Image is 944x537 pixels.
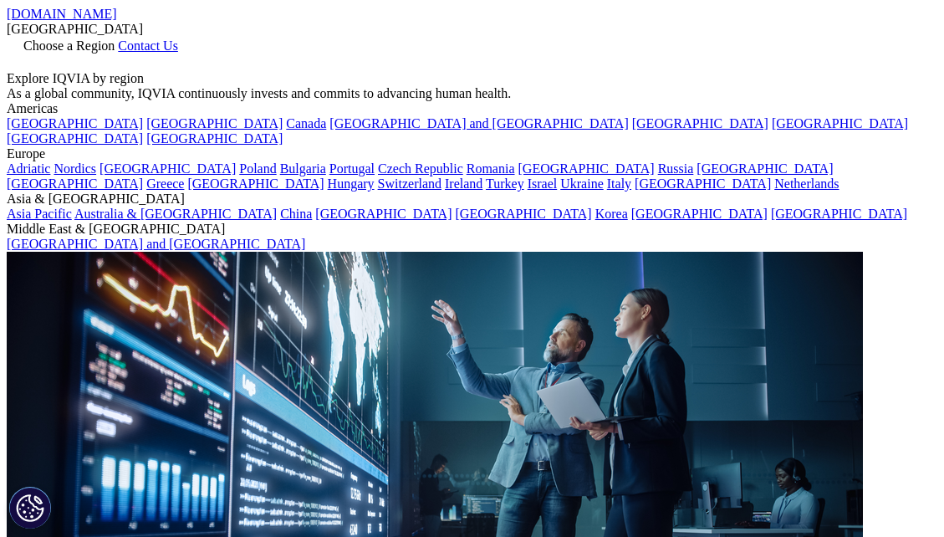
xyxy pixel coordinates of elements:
[315,207,452,221] a: [GEOGRAPHIC_DATA]
[187,176,324,191] a: [GEOGRAPHIC_DATA]
[7,222,937,237] div: Middle East & [GEOGRAPHIC_DATA]
[378,176,441,191] a: Switzerland
[7,101,937,116] div: Americas
[329,116,628,130] a: [GEOGRAPHIC_DATA] and [GEOGRAPHIC_DATA]
[445,176,482,191] a: Ireland
[560,176,604,191] a: Ukraine
[632,116,768,130] a: [GEOGRAPHIC_DATA]
[607,176,631,191] a: Italy
[118,38,178,53] a: Contact Us
[7,116,143,130] a: [GEOGRAPHIC_DATA]
[328,176,375,191] a: Hungary
[74,207,277,221] a: Australia & [GEOGRAPHIC_DATA]
[100,161,236,176] a: [GEOGRAPHIC_DATA]
[54,161,96,176] a: Nordics
[7,7,117,21] a: [DOMAIN_NAME]
[7,22,937,37] div: [GEOGRAPHIC_DATA]
[9,487,51,529] button: Cookie 設定
[772,116,908,130] a: [GEOGRAPHIC_DATA]
[7,86,937,101] div: As a global community, IQVIA continuously invests and commits to advancing human health.
[7,237,305,251] a: [GEOGRAPHIC_DATA] and [GEOGRAPHIC_DATA]
[23,38,115,53] span: Choose a Region
[774,176,839,191] a: Netherlands
[329,161,375,176] a: Portugal
[631,207,768,221] a: [GEOGRAPHIC_DATA]
[286,116,326,130] a: Canada
[146,116,283,130] a: [GEOGRAPHIC_DATA]
[467,161,515,176] a: Romania
[280,207,312,221] a: China
[697,161,833,176] a: [GEOGRAPHIC_DATA]
[7,161,50,176] a: Adriatic
[378,161,463,176] a: Czech Republic
[7,131,143,146] a: [GEOGRAPHIC_DATA]
[146,176,184,191] a: Greece
[528,176,558,191] a: Israel
[658,161,694,176] a: Russia
[7,176,143,191] a: [GEOGRAPHIC_DATA]
[7,71,937,86] div: Explore IQVIA by region
[280,161,326,176] a: Bulgaria
[7,192,937,207] div: Asia & [GEOGRAPHIC_DATA]
[239,161,276,176] a: Poland
[486,176,524,191] a: Turkey
[456,207,592,221] a: [GEOGRAPHIC_DATA]
[595,207,628,221] a: Korea
[7,207,72,221] a: Asia Pacific
[7,146,937,161] div: Europe
[518,161,655,176] a: [GEOGRAPHIC_DATA]
[635,176,771,191] a: [GEOGRAPHIC_DATA]
[771,207,907,221] a: [GEOGRAPHIC_DATA]
[146,131,283,146] a: [GEOGRAPHIC_DATA]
